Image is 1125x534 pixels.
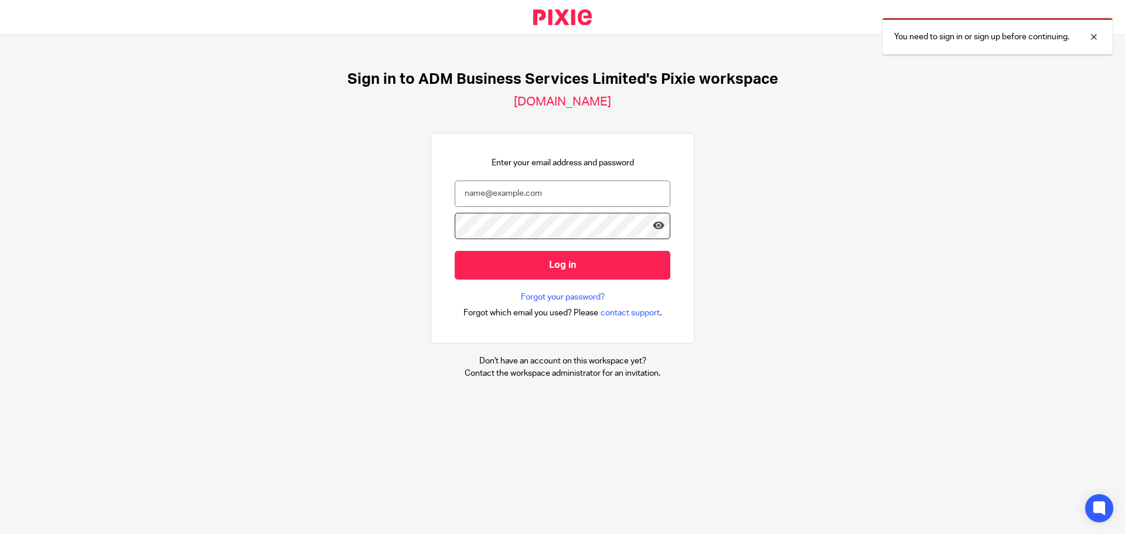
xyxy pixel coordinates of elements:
p: You need to sign in or sign up before continuing. [894,31,1069,43]
span: Forgot which email you used? Please [463,307,598,319]
p: Don't have an account on this workspace yet? [465,355,660,367]
h1: Sign in to ADM Business Services Limited's Pixie workspace [347,70,778,89]
input: name@example.com [455,181,670,207]
h2: [DOMAIN_NAME] [514,94,611,110]
p: Enter your email address and password [492,157,634,169]
input: Log in [455,251,670,280]
p: Contact the workspace administrator for an invitation. [465,368,660,379]
div: . [463,306,662,319]
span: contact support [601,307,660,319]
a: Forgot your password? [521,291,605,303]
